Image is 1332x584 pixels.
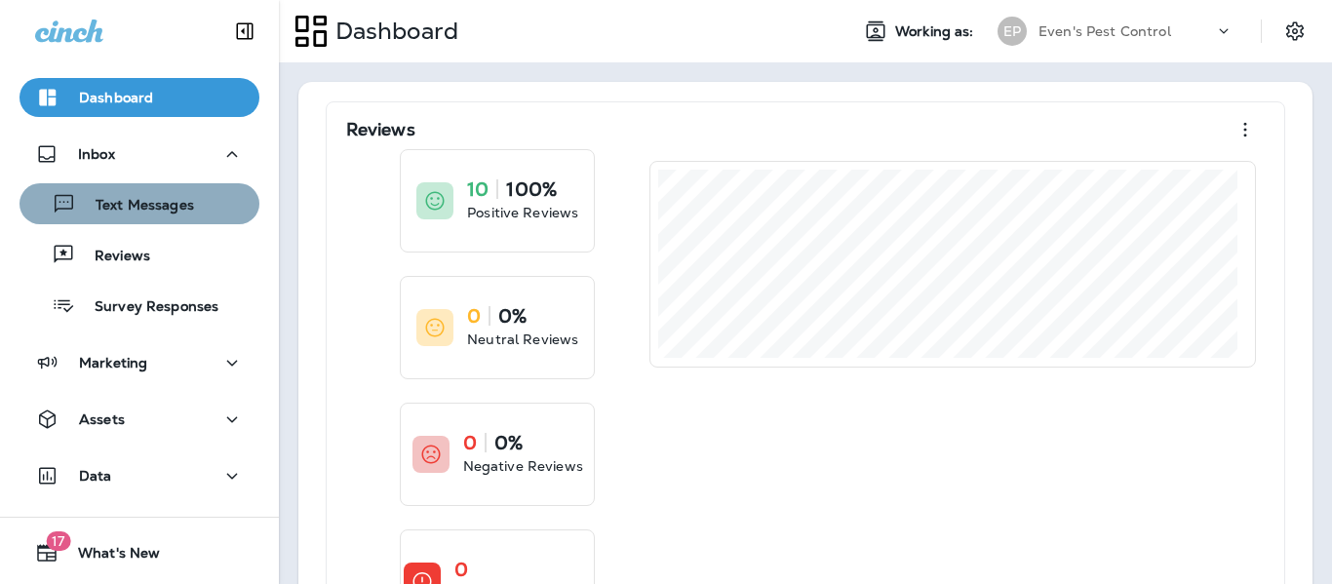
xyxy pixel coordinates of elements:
[463,456,583,476] p: Negative Reviews
[494,433,523,452] p: 0%
[78,146,115,162] p: Inbox
[79,468,112,484] p: Data
[79,355,147,370] p: Marketing
[79,90,153,105] p: Dashboard
[467,179,489,199] p: 10
[75,248,150,266] p: Reviews
[20,285,259,326] button: Survey Responses
[346,120,415,139] p: Reviews
[1038,23,1171,39] p: Even's Pest Control
[20,533,259,572] button: 17What's New
[20,400,259,439] button: Assets
[328,17,458,46] p: Dashboard
[217,12,272,51] button: Collapse Sidebar
[75,298,218,317] p: Survey Responses
[46,531,70,551] span: 17
[20,234,259,275] button: Reviews
[76,197,194,215] p: Text Messages
[20,135,259,174] button: Inbox
[59,545,160,568] span: What's New
[79,411,125,427] p: Assets
[467,306,481,326] p: 0
[998,17,1027,46] div: EP
[20,343,259,382] button: Marketing
[20,456,259,495] button: Data
[20,183,259,224] button: Text Messages
[454,560,468,579] p: 0
[1277,14,1312,49] button: Settings
[467,203,578,222] p: Positive Reviews
[506,179,557,199] p: 100%
[895,23,978,40] span: Working as:
[20,78,259,117] button: Dashboard
[467,330,578,349] p: Neutral Reviews
[498,306,527,326] p: 0%
[463,433,477,452] p: 0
